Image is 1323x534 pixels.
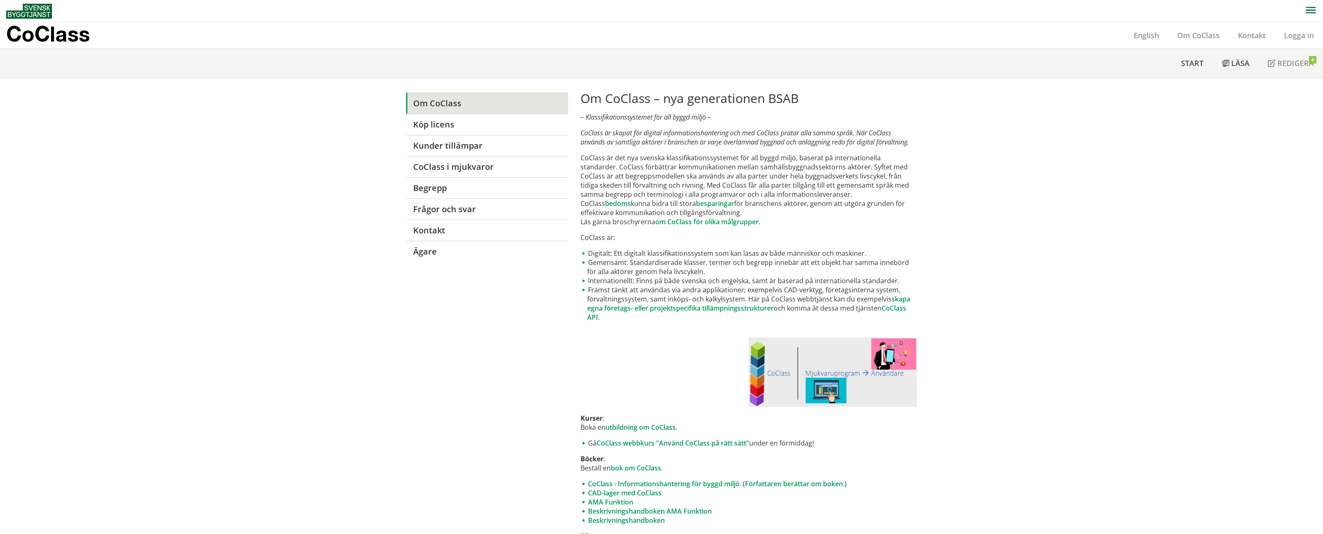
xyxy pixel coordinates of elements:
[605,423,676,432] a: utbildning om CoClass
[588,497,633,507] a: AMA Funktion
[611,463,661,473] a: bok om CoClass
[1213,49,1259,78] a: Läsa
[581,285,916,322] li: Främst tänkt att användas via andra applikationer; exempelvis CAD-verktyg, företagsinterna system...
[406,156,568,177] a: CoClass i mjukvaror
[581,91,916,106] h1: Om CoClass – nya generationen BSAB
[1229,30,1275,40] a: Kontakt
[581,479,916,488] li: . ( .)
[588,516,665,525] a: Beskrivningshandboken
[406,135,568,156] a: Kunder tillämpar
[581,113,711,122] em: – Klassifikationssystemet för all byggd miljö –
[406,114,568,135] a: Köp licens
[587,294,910,313] a: skapa egna företags- eller projektspecifika tillämpningsstrukturer
[588,488,661,497] a: CAD-lager med CoClass
[581,454,916,473] p: : Beställ en .
[605,199,631,208] a: bedöms
[1231,58,1249,68] span: Läsa
[581,233,916,242] p: CoClass är:
[597,438,749,448] a: CoClass webbkurs "Använd CoClass på rätt sätt"
[406,220,568,241] a: Kontakt
[406,177,568,198] a: Begrepp
[749,338,917,407] img: CoClasslegohink-mjukvara-anvndare.JPG
[581,249,916,258] li: Digitalt: Ett digitalt klassifikationssystem som kan läsas av både människor och maskiner.
[581,438,916,448] li: Gå under en förmiddag!
[696,199,734,208] a: besparingar
[1181,58,1203,68] span: Start
[655,217,759,226] a: om CoClass för olika målgrupper
[6,22,108,48] a: CoClass
[581,128,909,147] em: CoClass är skapat för digital informationshantering och med CoClass pratar alla samma språk. När ...
[749,338,917,407] a: Läs mer om CoClass i mjukvaror
[1172,49,1213,78] a: Start
[745,479,843,488] a: Författaren berättar om boken
[6,29,90,39] p: CoClass
[1275,30,1323,40] a: Logga in
[581,414,603,423] strong: Kurser
[581,258,916,276] li: Gemensamt: Standardiserade klasser, termer och begrepp innebär att ett objekt har samma innebörd ...
[406,93,568,114] a: Om CoClass
[1168,30,1229,40] a: Om CoClass
[581,454,603,463] strong: Böcker
[406,198,568,220] a: Frågor och svar
[1125,30,1168,40] a: English
[406,241,568,262] a: Ägare
[587,304,906,322] a: CoClass API
[6,4,52,19] img: Svensk Byggtjänst
[581,276,916,285] li: Internationellt: Finns på både svenska och engelska, samt är baserad på internationella standarder.
[581,414,916,432] p: : Boka en .
[588,479,740,488] a: CoClass - Informationshantering för byggd miljö
[581,153,916,226] p: CoClass är det nya svenska klassifikationssystemet för all byggd miljö, baserat på internationell...
[588,507,712,516] a: Beskrivningshandboken AMA Funktion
